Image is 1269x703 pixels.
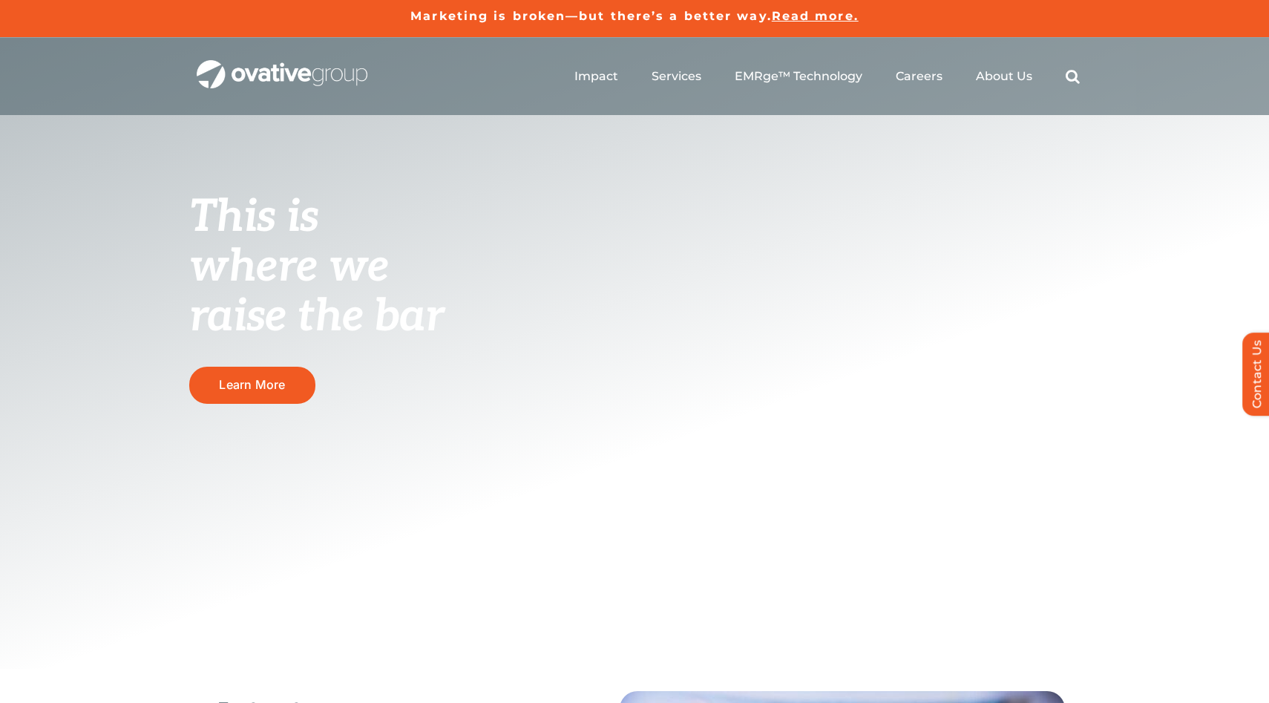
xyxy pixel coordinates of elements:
[574,69,618,84] a: Impact
[574,53,1080,100] nav: Menu
[189,367,315,403] a: Learn More
[189,191,318,244] span: This is
[896,69,942,84] a: Careers
[219,378,285,392] span: Learn More
[197,59,367,73] a: OG_Full_horizontal_WHT
[735,69,862,84] a: EMRge™ Technology
[976,69,1032,84] a: About Us
[652,69,701,84] a: Services
[189,241,444,344] span: where we raise the bar
[772,9,859,23] a: Read more.
[1066,69,1080,84] a: Search
[410,9,772,23] a: Marketing is broken—but there’s a better way.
